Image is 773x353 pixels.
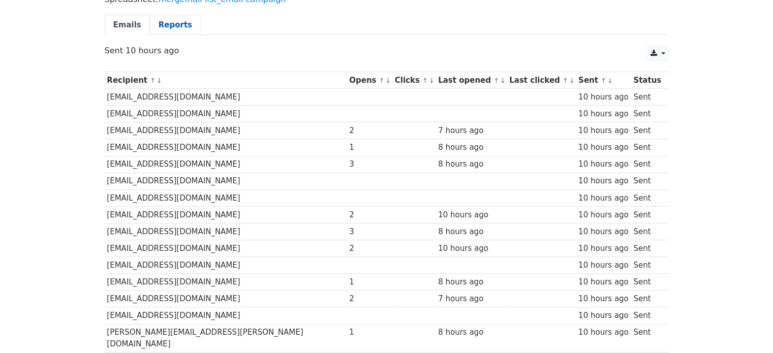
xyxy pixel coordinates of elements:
[349,142,390,153] div: 1
[631,257,663,274] td: Sent
[578,327,629,338] div: 10 hours ago
[349,327,390,338] div: 1
[438,226,504,238] div: 8 hours ago
[105,106,347,122] td: [EMAIL_ADDRESS][DOMAIN_NAME]
[392,72,436,89] th: Clicks
[631,189,663,206] td: Sent
[438,125,504,137] div: 7 hours ago
[578,175,629,187] div: 10 hours ago
[438,209,504,221] div: 10 hours ago
[105,15,150,36] a: Emails
[578,91,629,103] div: 10 hours ago
[429,77,435,84] a: ↓
[150,77,156,84] a: ↑
[500,77,506,84] a: ↓
[578,310,629,322] div: 10 hours ago
[576,72,631,89] th: Sent
[105,291,347,307] td: [EMAIL_ADDRESS][DOMAIN_NAME]
[578,293,629,305] div: 10 hours ago
[631,324,663,352] td: Sent
[105,189,347,206] td: [EMAIL_ADDRESS][DOMAIN_NAME]
[379,77,385,84] a: ↑
[578,209,629,221] div: 10 hours ago
[349,158,390,170] div: 3
[105,240,347,257] td: [EMAIL_ADDRESS][DOMAIN_NAME]
[105,257,347,274] td: [EMAIL_ADDRESS][DOMAIN_NAME]
[578,125,629,137] div: 10 hours ago
[578,276,629,288] div: 10 hours ago
[105,45,669,56] p: Sent 10 hours ago
[422,77,428,84] a: ↑
[349,293,390,305] div: 2
[722,304,773,353] iframe: Chat Widget
[105,223,347,240] td: [EMAIL_ADDRESS][DOMAIN_NAME]
[578,192,629,204] div: 10 hours ago
[578,260,629,271] div: 10 hours ago
[631,122,663,139] td: Sent
[631,291,663,307] td: Sent
[631,106,663,122] td: Sent
[349,209,390,221] div: 2
[631,223,663,240] td: Sent
[631,72,663,89] th: Status
[569,77,575,84] a: ↓
[150,15,201,36] a: Reports
[631,156,663,173] td: Sent
[578,158,629,170] div: 10 hours ago
[493,77,499,84] a: ↑
[105,274,347,291] td: [EMAIL_ADDRESS][DOMAIN_NAME]
[436,72,507,89] th: Last opened
[631,173,663,189] td: Sent
[349,243,390,254] div: 2
[563,77,568,84] a: ↑
[601,77,606,84] a: ↑
[105,89,347,106] td: [EMAIL_ADDRESS][DOMAIN_NAME]
[438,158,504,170] div: 8 hours ago
[105,72,347,89] th: Recipient
[631,274,663,291] td: Sent
[438,142,504,153] div: 8 hours ago
[438,276,504,288] div: 8 hours ago
[631,240,663,257] td: Sent
[578,108,629,120] div: 10 hours ago
[507,72,576,89] th: Last clicked
[607,77,613,84] a: ↓
[349,125,390,137] div: 2
[631,89,663,106] td: Sent
[105,206,347,223] td: [EMAIL_ADDRESS][DOMAIN_NAME]
[631,307,663,324] td: Sent
[578,142,629,153] div: 10 hours ago
[631,139,663,156] td: Sent
[157,77,162,84] a: ↓
[349,226,390,238] div: 3
[105,173,347,189] td: [EMAIL_ADDRESS][DOMAIN_NAME]
[385,77,391,84] a: ↓
[631,206,663,223] td: Sent
[105,122,347,139] td: [EMAIL_ADDRESS][DOMAIN_NAME]
[349,276,390,288] div: 1
[105,139,347,156] td: [EMAIL_ADDRESS][DOMAIN_NAME]
[578,243,629,254] div: 10 hours ago
[578,226,629,238] div: 10 hours ago
[438,243,504,254] div: 10 hours ago
[347,72,392,89] th: Opens
[438,327,504,338] div: 8 hours ago
[105,156,347,173] td: [EMAIL_ADDRESS][DOMAIN_NAME]
[105,307,347,324] td: [EMAIL_ADDRESS][DOMAIN_NAME]
[105,324,347,352] td: [PERSON_NAME][EMAIL_ADDRESS][PERSON_NAME][DOMAIN_NAME]
[438,293,504,305] div: 7 hours ago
